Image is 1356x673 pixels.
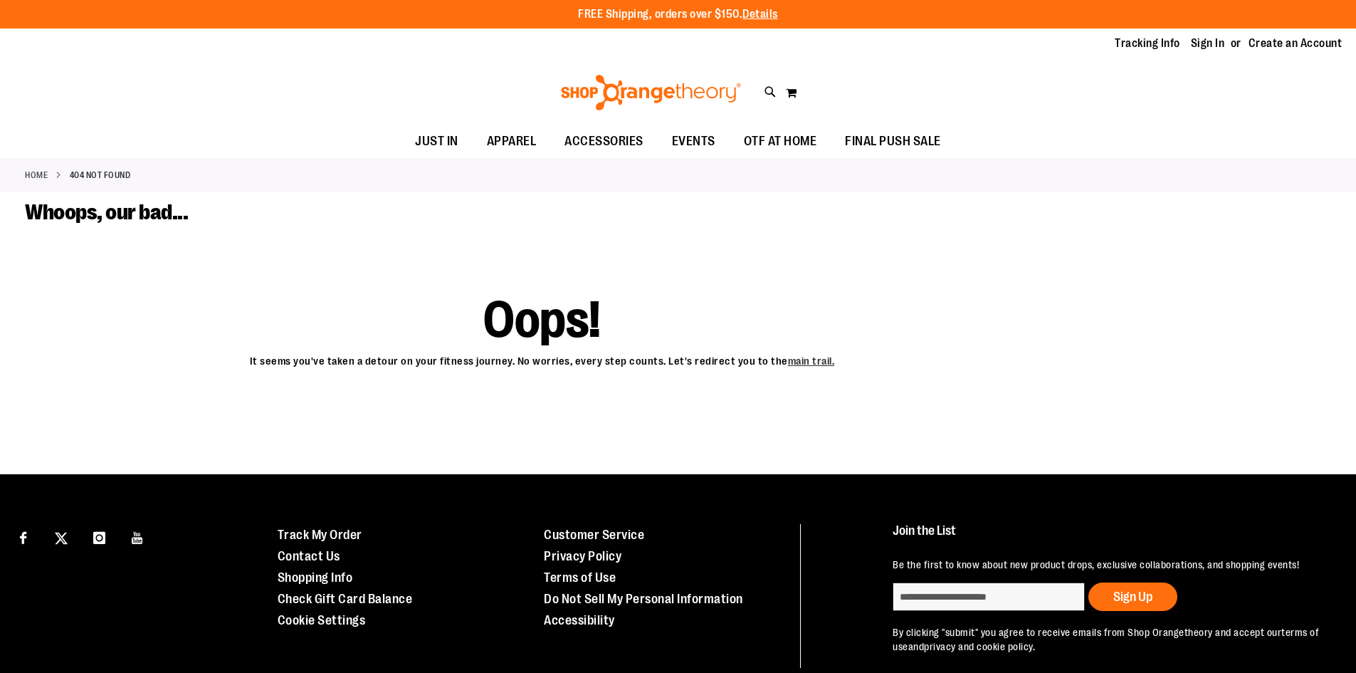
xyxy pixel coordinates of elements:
[544,528,644,542] a: Customer Service
[742,8,778,21] a: Details
[893,558,1323,572] p: Be the first to know about new product drops, exclusive collaborations, and shopping events!
[1115,36,1180,51] a: Tracking Info
[25,347,1059,369] p: It seems you've taken a detour on your fitness journey. No worries, every step counts. Let's redi...
[544,549,621,563] a: Privacy Policy
[893,583,1085,611] input: enter email
[278,592,413,606] a: Check Gift Card Balance
[893,524,1323,551] h4: Join the List
[658,125,730,158] a: EVENTS
[559,75,743,110] img: Shop Orangetheory
[49,524,74,549] a: Visit our X page
[87,524,112,549] a: Visit our Instagram page
[924,641,1035,652] a: privacy and cookie policy.
[25,169,48,182] a: Home
[564,125,643,157] span: ACCESSORIES
[278,570,353,585] a: Shopping Info
[1088,583,1177,611] button: Sign Up
[125,524,150,549] a: Visit our Youtube page
[1249,36,1342,51] a: Create an Account
[70,169,131,182] strong: 404 Not Found
[730,125,831,158] a: OTF AT HOME
[544,613,615,627] a: Accessibility
[25,200,188,224] span: Whoops, our bad...
[578,6,778,23] p: FREE Shipping, orders over $150.
[473,125,551,158] a: APPAREL
[544,592,743,606] a: Do Not Sell My Personal Information
[55,532,68,545] img: Twitter
[483,307,601,333] span: Oops!
[744,125,817,157] span: OTF AT HOME
[845,125,941,157] span: FINAL PUSH SALE
[788,355,835,367] a: main trail.
[278,613,366,627] a: Cookie Settings
[401,125,473,158] a: JUST IN
[415,125,458,157] span: JUST IN
[487,125,537,157] span: APPAREL
[278,549,340,563] a: Contact Us
[893,625,1323,654] p: By clicking "submit" you agree to receive emails from Shop Orangetheory and accept our and
[550,125,658,158] a: ACCESSORIES
[831,125,955,158] a: FINAL PUSH SALE
[1191,36,1225,51] a: Sign In
[672,125,715,157] span: EVENTS
[11,524,36,549] a: Visit our Facebook page
[1113,590,1152,604] span: Sign Up
[278,528,362,542] a: Track My Order
[544,570,616,585] a: Terms of Use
